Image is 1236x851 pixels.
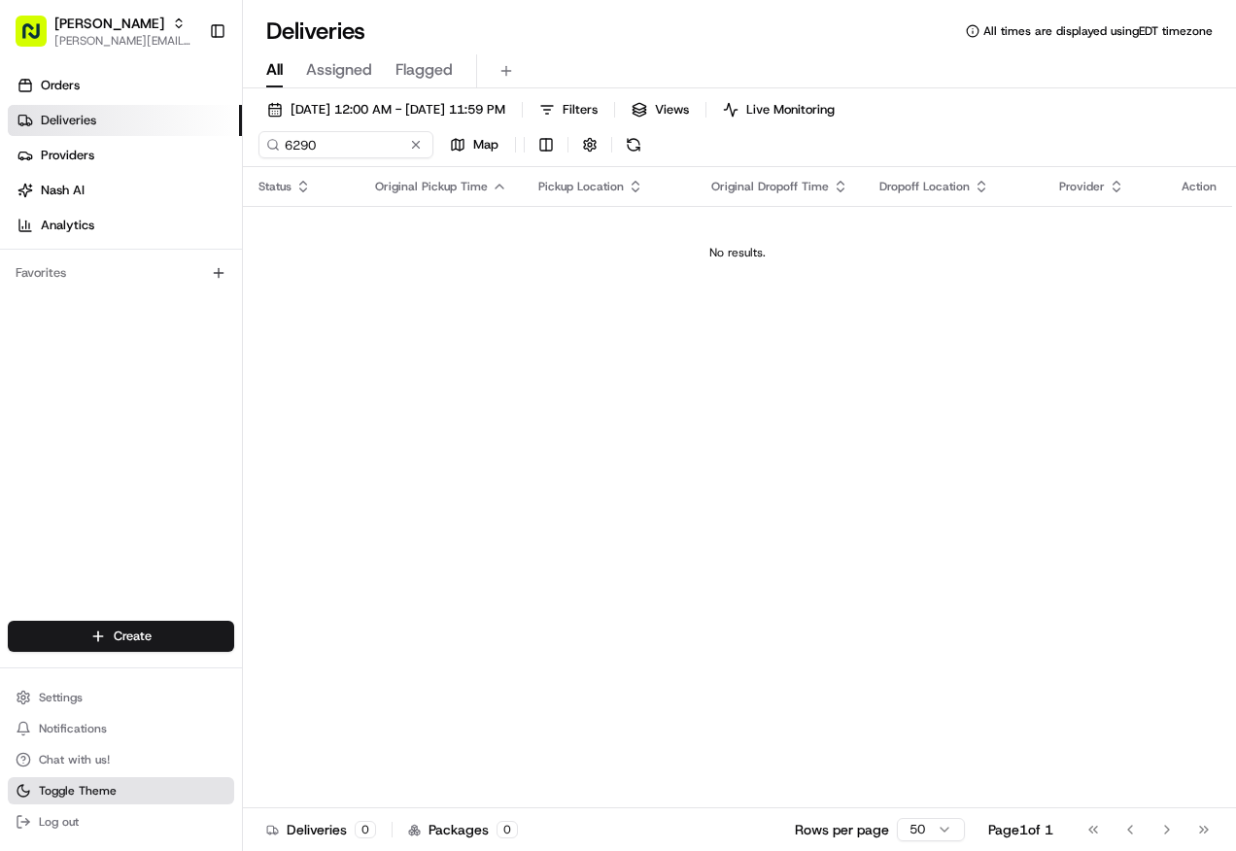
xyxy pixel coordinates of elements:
[12,274,156,309] a: 📗Knowledge Base
[8,684,234,711] button: Settings
[8,8,201,54] button: [PERSON_NAME][PERSON_NAME][EMAIL_ADDRESS][PERSON_NAME][DOMAIN_NAME]
[19,186,54,221] img: 1736555255976-a54dd68f-1ca7-489b-9aae-adbdc363a1c4
[408,820,518,839] div: Packages
[258,96,514,123] button: [DATE] 12:00 AM - [DATE] 11:59 PM
[19,19,58,58] img: Nash
[164,284,180,299] div: 💻
[8,621,234,652] button: Create
[497,821,518,838] div: 0
[19,78,354,109] p: Welcome 👋
[655,101,689,119] span: Views
[983,23,1213,39] span: All times are displayed using EDT timezone
[137,328,235,344] a: Powered byPylon
[306,58,372,82] span: Assigned
[19,284,35,299] div: 📗
[41,147,94,164] span: Providers
[66,205,246,221] div: We're available if you need us!
[41,182,85,199] span: Nash AI
[563,101,598,119] span: Filters
[531,96,606,123] button: Filters
[711,179,829,194] span: Original Dropoff Time
[879,179,970,194] span: Dropoff Location
[184,282,312,301] span: API Documentation
[39,783,117,799] span: Toggle Theme
[8,210,242,241] a: Analytics
[39,814,79,830] span: Log out
[291,101,505,119] span: [DATE] 12:00 AM - [DATE] 11:59 PM
[41,112,96,129] span: Deliveries
[8,777,234,804] button: Toggle Theme
[266,16,365,47] h1: Deliveries
[266,820,376,839] div: Deliveries
[330,191,354,215] button: Start new chat
[8,257,234,289] div: Favorites
[258,179,292,194] span: Status
[8,808,234,835] button: Log out
[538,179,624,194] span: Pickup Location
[988,820,1053,839] div: Page 1 of 1
[8,70,242,101] a: Orders
[41,217,94,234] span: Analytics
[714,96,843,123] button: Live Monitoring
[251,245,1224,260] div: No results.
[266,58,283,82] span: All
[795,820,889,839] p: Rows per page
[51,125,321,146] input: Clear
[620,131,647,158] button: Refresh
[8,715,234,742] button: Notifications
[746,101,835,119] span: Live Monitoring
[8,175,242,206] a: Nash AI
[39,690,83,705] span: Settings
[473,136,498,153] span: Map
[8,140,242,171] a: Providers
[54,33,193,49] button: [PERSON_NAME][EMAIL_ADDRESS][PERSON_NAME][DOMAIN_NAME]
[258,131,433,158] input: Type to search
[441,131,507,158] button: Map
[1059,179,1105,194] span: Provider
[375,179,488,194] span: Original Pickup Time
[156,274,320,309] a: 💻API Documentation
[623,96,698,123] button: Views
[39,282,149,301] span: Knowledge Base
[355,821,376,838] div: 0
[1182,179,1217,194] div: Action
[8,746,234,773] button: Chat with us!
[395,58,453,82] span: Flagged
[41,77,80,94] span: Orders
[54,14,164,33] button: [PERSON_NAME]
[193,329,235,344] span: Pylon
[66,186,319,205] div: Start new chat
[8,105,242,136] a: Deliveries
[114,628,152,645] span: Create
[39,721,107,736] span: Notifications
[39,752,110,767] span: Chat with us!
